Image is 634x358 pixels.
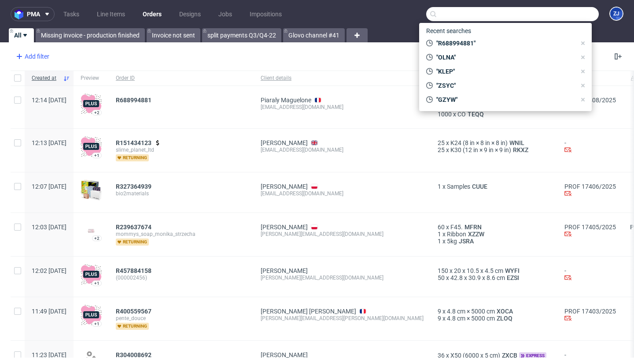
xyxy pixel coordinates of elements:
span: Ribbon [447,231,466,238]
span: K30 (12 in × 9 in × 9 in) [450,146,511,153]
span: 42.8 x 30.9 x 8.6 cm [450,274,505,281]
span: R688994881 [116,97,151,104]
span: Order ID [116,75,247,82]
span: mommys_soap_monika_strzecha [116,231,247,238]
span: (000002456) [116,274,247,281]
a: Piaraly Maguelone [261,97,311,104]
div: x [438,183,550,190]
div: x [438,267,550,274]
a: WNIL [508,139,526,146]
a: R239637674 [116,224,153,231]
a: [PERSON_NAME] [261,139,308,146]
div: x [438,224,550,231]
span: 25 [438,146,445,153]
a: R151434123 [116,139,153,146]
a: Missing invoice - production finished [36,28,145,42]
span: 12:14 [DATE] [32,97,66,104]
a: RKXZ [511,146,530,153]
span: pente_douce [116,315,247,322]
div: +2 [94,110,100,115]
span: R239637674 [116,224,151,231]
a: [PERSON_NAME] [261,224,308,231]
span: slime_planet_ltd [116,146,247,153]
div: [EMAIL_ADDRESS][DOMAIN_NAME] [261,104,424,111]
img: logo [15,9,27,19]
a: Line Items [92,7,130,21]
span: 12:13 [DATE] [32,139,66,146]
figcaption: ZJ [610,7,623,20]
div: x [438,274,550,281]
span: returning [116,239,149,246]
a: Tasks [58,7,85,21]
span: bio2materials [116,190,247,197]
span: Samples [447,183,470,190]
span: R151434123 [116,139,151,146]
span: 9 [438,308,441,315]
a: Invoice not sent [147,28,200,42]
a: Glovo channel #41 [283,28,345,42]
a: XOCA [495,308,515,315]
img: plus-icon.676465ae8f3a83198b3f.png [81,136,102,157]
button: pma [11,7,55,21]
span: 12:03 [DATE] [32,224,66,231]
span: Recent searches [423,24,475,38]
img: sample-icon.16e107be6ad460a3e330.png [81,179,102,201]
a: EZSI [505,274,521,281]
span: Created at [32,75,59,82]
span: "GZYW" [433,95,576,104]
span: 60 [438,224,445,231]
a: split payments Q3/Q4-22 [202,28,281,42]
a: PROF 17405/2025 [564,224,616,231]
a: [PERSON_NAME] [261,183,308,190]
span: TEQQ [466,111,486,118]
span: "ZSYC" [433,81,576,90]
div: [PERSON_NAME][EMAIL_ADDRESS][DOMAIN_NAME] [261,274,424,281]
span: Preview [81,75,102,82]
span: 11:49 [DATE] [32,308,66,315]
div: x [438,139,550,146]
span: 25 [438,139,445,146]
a: All [9,28,34,42]
span: 9 [438,315,441,322]
span: XZZW [466,231,486,238]
div: [EMAIL_ADDRESS][DOMAIN_NAME] [261,190,424,197]
span: R400559567 [116,308,151,315]
span: F45. [450,224,463,231]
div: [PERSON_NAME][EMAIL_ADDRESS][PERSON_NAME][DOMAIN_NAME] [261,315,424,322]
a: CUUE [470,183,489,190]
img: version_two_editor_design [81,225,102,237]
span: R457884158 [116,267,151,274]
div: +1 [94,281,100,286]
div: - [564,139,616,155]
div: x [438,146,550,153]
a: Jobs [213,7,237,21]
div: x [438,315,550,322]
a: Impositions [244,7,287,21]
span: "R688994881" [433,39,576,48]
span: Client details [261,75,424,82]
div: x [438,238,550,245]
a: R688994881 [116,97,153,104]
a: [PERSON_NAME] [PERSON_NAME] [261,308,356,315]
div: [EMAIL_ADDRESS][DOMAIN_NAME] [261,146,424,153]
div: +2 [94,236,100,241]
span: pma [27,11,40,17]
a: R400559567 [116,308,153,315]
span: 1 [438,238,441,245]
a: WYFI [503,267,521,274]
span: "KLEP" [433,67,576,76]
span: 12:07 [DATE] [32,183,66,190]
div: x [438,111,550,118]
span: "OLNA" [433,53,576,62]
span: ZLOQ [495,315,514,322]
a: R327364939 [116,183,153,190]
span: 1 [438,231,441,238]
span: 5kg [447,238,457,245]
span: returning [116,154,149,161]
a: PROF 17406/2025 [564,183,616,190]
a: JSRA [457,238,475,245]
